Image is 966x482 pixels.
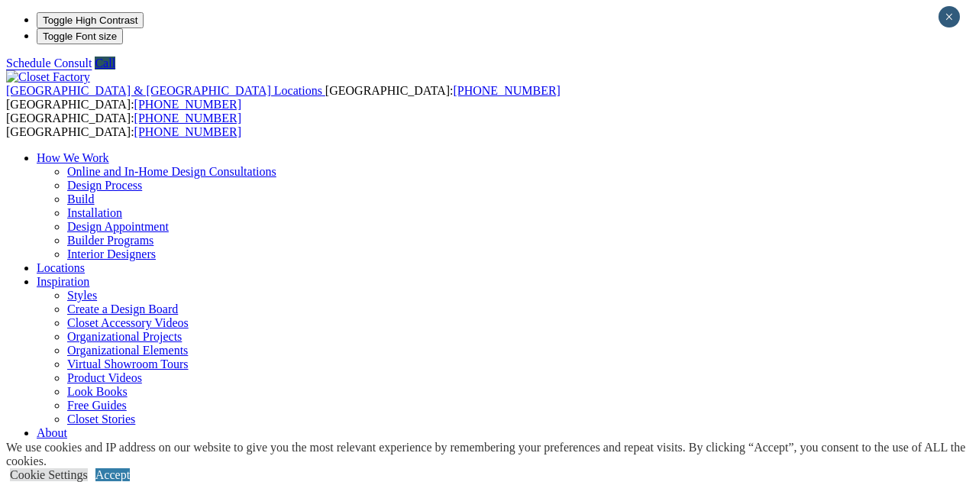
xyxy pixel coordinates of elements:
[67,165,276,178] a: Online and In-Home Design Consultations
[134,112,241,125] a: [PHONE_NUMBER]
[67,206,122,219] a: Installation
[37,12,144,28] button: Toggle High Contrast
[95,468,130,481] a: Accept
[67,302,178,315] a: Create a Design Board
[67,440,108,453] a: Why Us
[95,57,115,70] a: Call
[67,247,156,260] a: Interior Designers
[6,84,325,97] a: [GEOGRAPHIC_DATA] & [GEOGRAPHIC_DATA] Locations
[134,98,241,111] a: [PHONE_NUMBER]
[67,179,142,192] a: Design Process
[37,151,109,164] a: How We Work
[67,344,188,357] a: Organizational Elements
[67,234,153,247] a: Builder Programs
[939,6,960,27] button: Close
[37,275,89,288] a: Inspiration
[67,412,135,425] a: Closet Stories
[67,330,182,343] a: Organizational Projects
[67,220,169,233] a: Design Appointment
[453,84,560,97] a: [PHONE_NUMBER]
[6,84,561,111] span: [GEOGRAPHIC_DATA]: [GEOGRAPHIC_DATA]:
[6,441,966,468] div: We use cookies and IP address on our website to give you the most relevant experience by remember...
[37,261,85,274] a: Locations
[67,371,142,384] a: Product Videos
[67,399,127,412] a: Free Guides
[6,57,92,70] a: Schedule Consult
[43,15,137,26] span: Toggle High Contrast
[37,28,123,44] button: Toggle Font size
[6,112,241,138] span: [GEOGRAPHIC_DATA]: [GEOGRAPHIC_DATA]:
[6,84,322,97] span: [GEOGRAPHIC_DATA] & [GEOGRAPHIC_DATA] Locations
[6,70,90,84] img: Closet Factory
[67,289,97,302] a: Styles
[10,468,88,481] a: Cookie Settings
[37,426,67,439] a: About
[67,385,128,398] a: Look Books
[67,192,95,205] a: Build
[67,357,189,370] a: Virtual Showroom Tours
[134,125,241,138] a: [PHONE_NUMBER]
[43,31,117,42] span: Toggle Font size
[67,316,189,329] a: Closet Accessory Videos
